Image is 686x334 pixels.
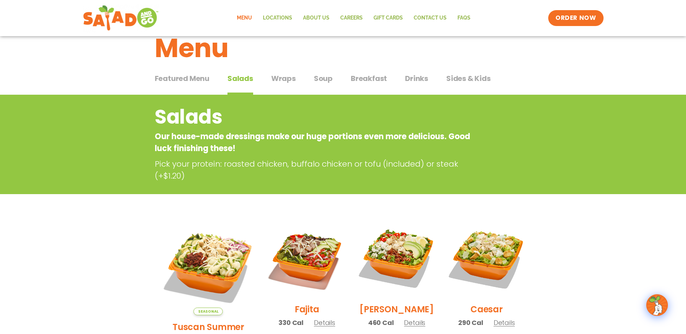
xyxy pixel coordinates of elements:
[278,318,303,327] span: 330 Cal
[314,73,333,84] span: Soup
[314,318,335,327] span: Details
[368,10,408,26] a: GIFT CARDS
[404,318,425,327] span: Details
[160,219,257,315] img: Product photo for Tuscan Summer Salad
[298,10,335,26] a: About Us
[494,318,515,327] span: Details
[470,303,503,316] h2: Caesar
[83,4,159,33] img: new-SAG-logo-768×292
[155,158,477,182] p: Pick your protein: roasted chicken, buffalo chicken or tofu (included) or steak (+$1.20)
[458,318,483,327] span: 290 Cal
[155,102,473,132] h2: Salads
[405,73,428,84] span: Drinks
[446,73,491,84] span: Sides & Kids
[155,70,532,95] div: Tabbed content
[368,318,394,327] span: 460 Cal
[155,130,473,154] p: Our house-made dressings make our huge portions even more delicious. Good luck finishing these!
[452,10,476,26] a: FAQs
[548,10,603,26] a: ORDER NOW
[555,14,596,22] span: ORDER NOW
[267,219,346,297] img: Product photo for Fajita Salad
[271,73,296,84] span: Wraps
[335,10,368,26] a: Careers
[647,295,667,315] img: wpChatIcon
[357,219,436,297] img: Product photo for Cobb Salad
[227,73,253,84] span: Salads
[295,303,319,316] h2: Fajita
[231,10,476,26] nav: Menu
[351,73,387,84] span: Breakfast
[257,10,298,26] a: Locations
[193,308,223,315] span: Seasonal
[155,29,532,68] h1: Menu
[231,10,257,26] a: Menu
[447,219,526,297] img: Product photo for Caesar Salad
[155,73,209,84] span: Featured Menu
[359,303,434,316] h2: [PERSON_NAME]
[408,10,452,26] a: Contact Us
